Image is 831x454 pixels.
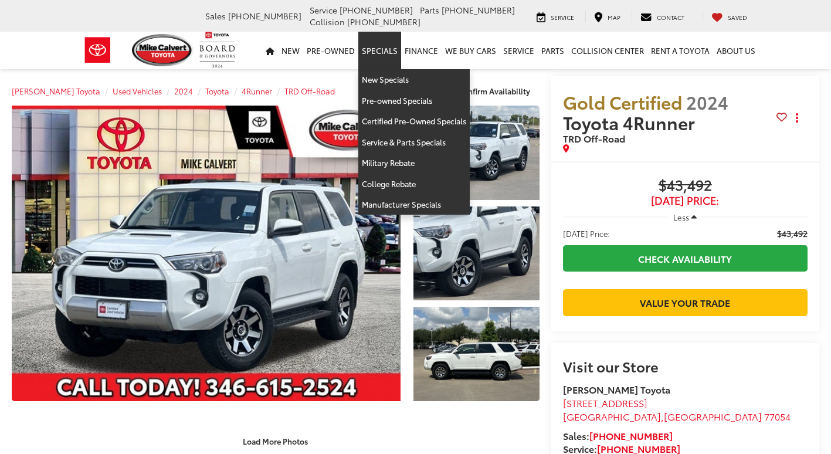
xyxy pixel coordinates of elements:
a: Toyota [205,86,229,96]
span: $43,492 [563,177,808,195]
a: Service & Parts Specials [358,132,470,153]
a: [STREET_ADDRESS] [GEOGRAPHIC_DATA],[GEOGRAPHIC_DATA] 77054 [563,396,791,423]
span: [PHONE_NUMBER] [442,4,515,16]
span: [DATE] Price: [563,195,808,206]
a: Check Availability [563,245,808,272]
a: My Saved Vehicles [703,11,756,22]
a: Pre-owned Specials [358,90,470,111]
h2: Visit our Store [563,358,808,374]
a: Home [262,32,278,69]
a: [PERSON_NAME] Toyota [12,86,100,96]
a: New Specials [358,69,470,90]
a: Contact [632,11,693,22]
a: Pre-Owned [303,32,358,69]
strong: [PERSON_NAME] Toyota [563,382,670,396]
img: 2024 Toyota 4Runner TRD Off-Road [8,104,404,402]
span: Service [310,4,337,16]
span: [PHONE_NUMBER] [347,16,420,28]
span: Service [551,13,574,22]
span: [GEOGRAPHIC_DATA] [664,409,762,423]
a: Map [585,11,629,22]
a: Expand Photo 1 [413,106,539,200]
button: Load More Photos [235,431,316,452]
span: Confirm Availability [458,86,530,96]
a: [PHONE_NUMBER] [589,429,673,442]
span: Collision [310,16,345,28]
span: Toyota 4Runner [563,110,699,135]
span: Less [673,212,689,222]
a: Expand Photo 2 [413,206,539,301]
a: College Rebate [358,174,470,195]
a: 2024 [174,86,193,96]
a: Service [528,11,583,22]
a: Collision Center [568,32,647,69]
a: WE BUY CARS [442,32,500,69]
a: TRD Off-Road [284,86,335,96]
a: Manufacturer Specials [358,194,470,215]
span: [DATE] Price: [563,228,610,239]
span: [PHONE_NUMBER] [340,4,413,16]
a: New [278,32,303,69]
span: 2024 [686,89,728,114]
button: Confirm Availability [439,81,540,101]
a: Value Your Trade [563,289,808,316]
span: $43,492 [777,228,808,239]
span: Parts [420,4,439,16]
span: Saved [728,13,747,22]
img: Toyota [76,31,120,69]
span: Sales [205,10,226,22]
span: , [563,409,791,423]
img: 2024 Toyota 4Runner TRD Off-Road [412,306,541,402]
span: 77054 [764,409,791,423]
img: Mike Calvert Toyota [132,34,194,66]
img: 2024 Toyota 4Runner TRD Off-Road [412,205,541,301]
button: Actions [787,108,808,128]
span: [STREET_ADDRESS] [563,396,647,409]
strong: Sales: [563,429,673,442]
span: TRD Off-Road [563,131,625,145]
span: [PHONE_NUMBER] [228,10,301,22]
a: Used Vehicles [113,86,162,96]
span: Contact [657,13,684,22]
a: Specials [358,32,401,69]
button: Less [667,206,703,228]
a: Service [500,32,538,69]
a: Finance [401,32,442,69]
span: [GEOGRAPHIC_DATA] [563,409,661,423]
a: Military Rebate [358,153,470,174]
a: Expand Photo 0 [12,106,401,401]
span: Map [608,13,620,22]
span: Gold Certified [563,89,682,114]
a: Certified Pre-Owned Specials [358,111,470,132]
a: Rent a Toyota [647,32,713,69]
a: Expand Photo 3 [413,307,539,401]
img: 2024 Toyota 4Runner TRD Off-Road [412,104,541,201]
a: Parts [538,32,568,69]
a: 4Runner [242,86,272,96]
a: About Us [713,32,759,69]
span: dropdown dots [796,113,798,123]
